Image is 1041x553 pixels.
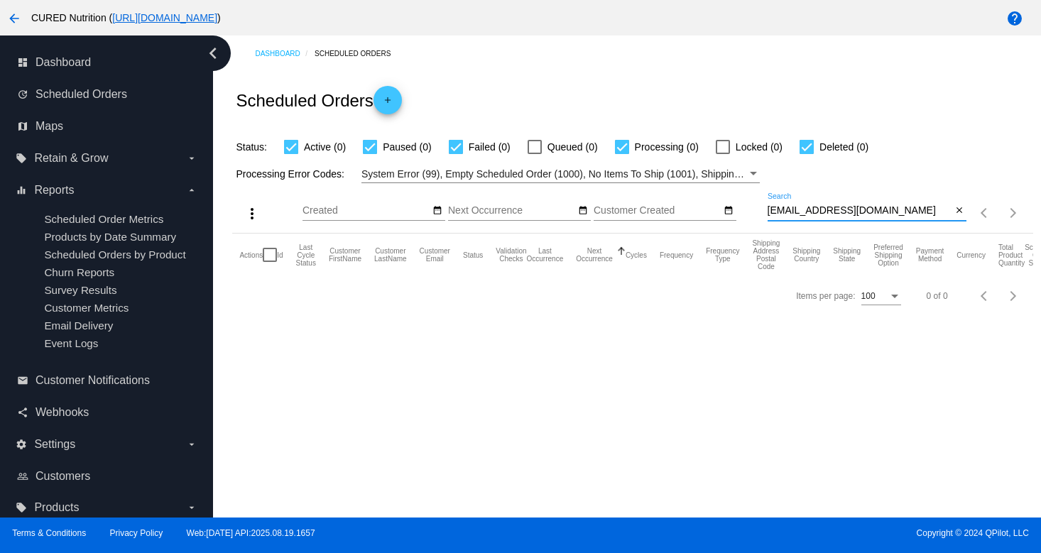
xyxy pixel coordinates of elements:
a: Privacy Policy [110,528,163,538]
input: Created [303,205,430,217]
span: Maps [36,120,63,133]
a: Survey Results [44,284,116,296]
i: update [17,89,28,100]
span: Customers [36,470,90,483]
a: [URL][DOMAIN_NAME] [112,12,217,23]
a: Churn Reports [44,266,114,278]
a: Web:[DATE] API:2025.08.19.1657 [187,528,315,538]
span: Processing Error Codes: [236,168,344,180]
span: Status: [236,141,267,153]
button: Previous page [971,199,999,227]
i: arrow_drop_down [186,185,197,196]
i: arrow_drop_down [186,153,197,164]
button: Change sorting for Status [463,251,483,259]
button: Next page [999,199,1028,227]
mat-icon: add [379,95,396,112]
input: Search [768,205,952,217]
mat-select: Filter by Processing Error Codes [361,165,760,183]
button: Change sorting for FrequencyType [706,247,739,263]
h2: Scheduled Orders [236,86,401,114]
button: Change sorting for NextOccurrenceUtc [576,247,613,263]
a: Customer Metrics [44,302,129,314]
button: Next page [999,282,1028,310]
a: Scheduled Order Metrics [44,213,163,225]
span: Queued (0) [547,138,598,155]
div: Items per page: [796,291,855,301]
span: Settings [34,438,75,451]
mat-icon: help [1006,10,1023,27]
span: 100 [861,291,876,301]
mat-icon: arrow_back [6,10,23,27]
mat-select: Items per page: [861,292,901,302]
span: Failed (0) [469,138,511,155]
mat-icon: date_range [578,205,588,217]
a: Terms & Conditions [12,528,86,538]
i: chevron_left [202,42,224,65]
a: Scheduled Orders by Product [44,248,185,261]
button: Change sorting for Frequency [660,251,693,259]
span: Products [34,501,79,514]
a: Scheduled Orders [315,43,403,65]
a: Event Logs [44,337,98,349]
input: Customer Created [594,205,721,217]
button: Change sorting for ShippingPostcode [752,239,780,270]
i: people_outline [17,471,28,482]
span: Copyright © 2024 QPilot, LLC [533,528,1029,538]
span: Deleted (0) [819,138,868,155]
mat-icon: close [954,205,964,217]
a: Products by Date Summary [44,231,176,243]
i: settings [16,439,27,450]
input: Next Occurrence [448,205,576,217]
button: Clear [952,204,966,219]
span: Locked (0) [736,138,783,155]
span: Customer Notifications [36,374,150,387]
button: Change sorting for CustomerEmail [420,247,450,263]
a: share Webhooks [17,401,197,424]
button: Change sorting for PaymentMethod.Type [916,247,944,263]
button: Change sorting for ShippingState [833,247,861,263]
span: Reports [34,184,74,197]
a: dashboard Dashboard [17,51,197,74]
span: CURED Nutrition ( ) [31,12,221,23]
button: Change sorting for CustomerFirstName [329,247,361,263]
i: email [17,375,28,386]
button: Change sorting for Cycles [626,251,647,259]
span: Dashboard [36,56,91,69]
span: Webhooks [36,406,89,419]
span: Paused (0) [383,138,431,155]
button: Change sorting for PreferredShippingOption [873,243,903,267]
button: Change sorting for LastProcessingCycleId [296,243,316,267]
mat-icon: date_range [432,205,442,217]
mat-header-cell: Validation Checks [496,234,526,276]
mat-icon: date_range [724,205,734,217]
a: people_outline Customers [17,465,197,488]
span: Processing (0) [635,138,699,155]
button: Change sorting for CurrencyIso [956,251,986,259]
i: dashboard [17,57,28,68]
mat-header-cell: Total Product Quantity [998,234,1025,276]
a: update Scheduled Orders [17,83,197,106]
i: share [17,407,28,418]
button: Change sorting for Id [277,251,283,259]
a: Dashboard [255,43,315,65]
i: equalizer [16,185,27,196]
span: Scheduled Orders [36,88,127,101]
button: Change sorting for CustomerLastName [374,247,407,263]
mat-icon: more_vert [244,205,261,222]
span: Active (0) [304,138,346,155]
a: map Maps [17,115,197,138]
mat-header-cell: Actions [239,234,263,276]
a: Email Delivery [44,319,113,332]
a: email Customer Notifications [17,369,197,392]
i: arrow_drop_down [186,502,197,513]
i: local_offer [16,502,27,513]
span: Retain & Grow [34,152,108,165]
